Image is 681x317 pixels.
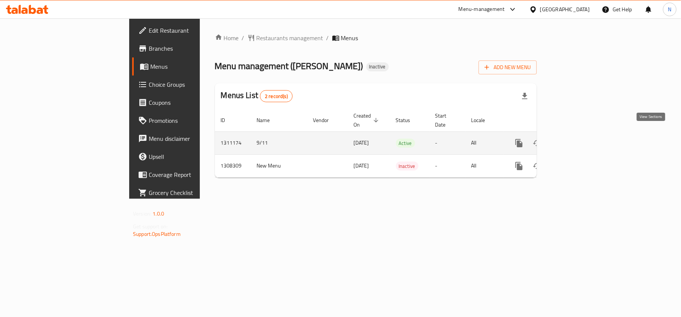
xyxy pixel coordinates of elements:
div: [GEOGRAPHIC_DATA] [540,5,590,14]
span: [DATE] [354,138,369,148]
span: Locale [471,116,495,125]
td: All [465,154,504,177]
div: Inactive [396,162,418,171]
a: Coverage Report [132,166,243,184]
span: Branches [149,44,237,53]
td: New Menu [251,154,307,177]
button: Add New Menu [479,60,537,74]
span: [DATE] [354,161,369,171]
span: Get support on: [133,222,168,231]
span: Name [257,116,280,125]
span: Inactive [396,162,418,171]
button: Change Status [528,134,546,152]
td: - [429,154,465,177]
td: - [429,131,465,154]
a: Coupons [132,94,243,112]
a: Branches [132,39,243,57]
td: 9/11 [251,131,307,154]
span: 2 record(s) [260,93,292,100]
a: Choice Groups [132,75,243,94]
a: Promotions [132,112,243,130]
div: Menu-management [459,5,505,14]
a: Menu disclaimer [132,130,243,148]
span: Coupons [149,98,237,107]
span: Grocery Checklist [149,188,237,197]
span: Inactive [366,63,389,70]
h2: Menus List [221,90,293,102]
span: Vendor [313,116,339,125]
span: Edit Restaurant [149,26,237,35]
a: Upsell [132,148,243,166]
button: Change Status [528,157,546,175]
li: / [326,33,329,42]
span: Upsell [149,152,237,161]
button: more [510,157,528,175]
li: / [242,33,245,42]
button: more [510,134,528,152]
span: N [668,5,671,14]
span: Status [396,116,420,125]
span: Choice Groups [149,80,237,89]
span: Version: [133,209,151,219]
span: Coverage Report [149,170,237,179]
span: Menus [150,62,237,71]
table: enhanced table [215,109,588,178]
span: Add New Menu [485,63,531,72]
a: Grocery Checklist [132,184,243,202]
span: Active [396,139,415,148]
a: Support.OpsPlatform [133,229,181,239]
a: Menus [132,57,243,75]
div: Total records count [260,90,293,102]
a: Restaurants management [248,33,323,42]
span: Menu disclaimer [149,134,237,143]
span: ID [221,116,235,125]
span: Menus [341,33,358,42]
div: Inactive [366,62,389,71]
span: 1.0.0 [153,209,164,219]
span: Restaurants management [257,33,323,42]
a: Edit Restaurant [132,21,243,39]
th: Actions [504,109,588,132]
span: Promotions [149,116,237,125]
nav: breadcrumb [215,33,537,42]
span: Start Date [435,111,456,129]
span: Menu management ( [PERSON_NAME] ) [215,57,363,74]
td: All [465,131,504,154]
span: Created On [354,111,381,129]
